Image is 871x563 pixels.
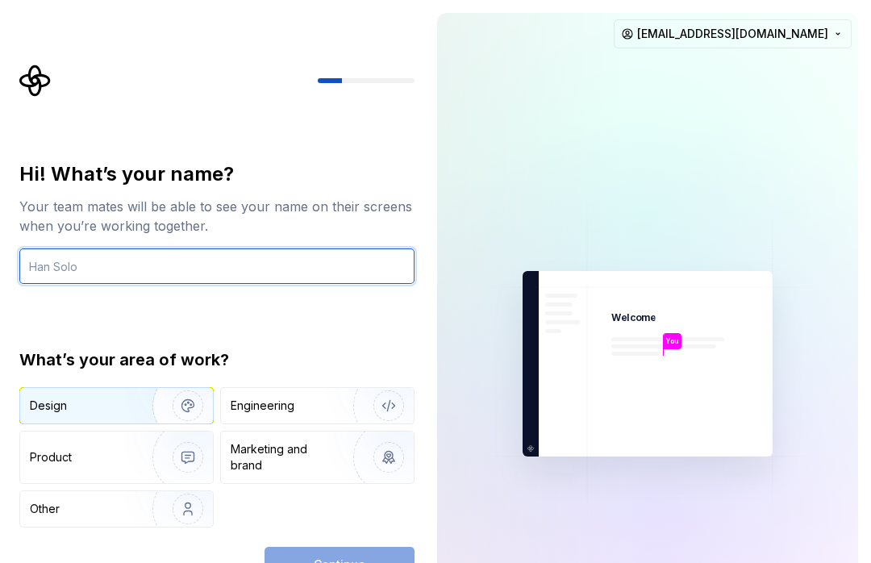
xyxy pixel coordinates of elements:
div: What’s your area of work? [19,348,415,371]
div: Other [30,501,60,517]
input: Han Solo [19,248,415,284]
p: You [666,336,678,346]
svg: Supernova Logo [19,65,52,97]
div: Hi! What’s your name? [19,161,415,187]
div: Design [30,398,67,414]
p: Welcome [611,311,656,324]
div: Engineering [231,398,294,414]
button: [EMAIL_ADDRESS][DOMAIN_NAME] [614,19,852,48]
span: [EMAIL_ADDRESS][DOMAIN_NAME] [637,26,828,42]
div: Marketing and brand [231,441,340,473]
div: Your team mates will be able to see your name on their screens when you’re working together. [19,197,415,236]
div: Product [30,449,72,465]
